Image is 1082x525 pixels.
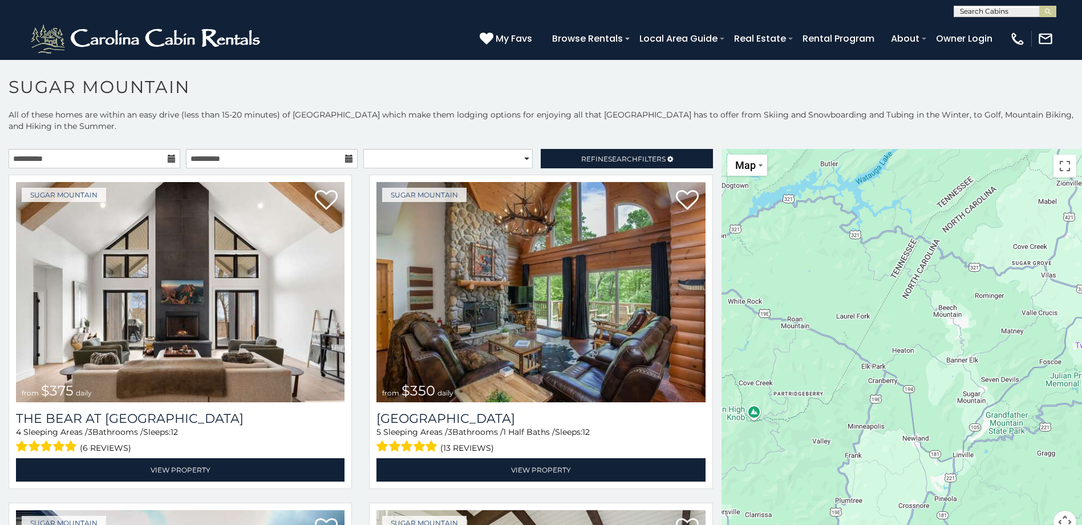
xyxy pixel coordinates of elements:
span: Map [735,159,756,171]
a: About [885,29,925,49]
a: View Property [16,458,345,482]
span: Refine Filters [581,155,666,163]
span: 3 [448,427,452,437]
span: Search [608,155,638,163]
span: (6 reviews) [80,441,131,455]
span: 5 [376,427,381,437]
a: The Bear At Sugar Mountain from $375 daily [16,182,345,402]
span: My Favs [496,31,532,46]
span: $350 [402,382,435,399]
a: Real Estate [728,29,792,49]
button: Change map style [727,155,767,176]
a: Local Area Guide [634,29,723,49]
a: Rental Program [797,29,880,49]
a: Sugar Mountain [382,188,467,202]
span: 4 [16,427,21,437]
h3: Grouse Moor Lodge [376,411,705,426]
a: RefineSearchFilters [541,149,712,168]
img: phone-regular-white.png [1010,31,1026,47]
a: Add to favorites [315,189,338,213]
img: White-1-2.png [29,22,265,56]
a: Sugar Mountain [22,188,106,202]
button: Toggle fullscreen view [1053,155,1076,177]
a: My Favs [480,31,535,46]
a: The Bear At [GEOGRAPHIC_DATA] [16,411,345,426]
span: daily [437,389,453,397]
span: from [382,389,399,397]
span: daily [76,389,92,397]
img: mail-regular-white.png [1038,31,1053,47]
a: Grouse Moor Lodge from $350 daily [376,182,705,402]
a: Browse Rentals [546,29,629,49]
a: View Property [376,458,705,482]
a: [GEOGRAPHIC_DATA] [376,411,705,426]
h3: The Bear At Sugar Mountain [16,411,345,426]
div: Sleeping Areas / Bathrooms / Sleeps: [376,426,705,455]
span: from [22,389,39,397]
span: 1 Half Baths / [503,427,555,437]
a: Owner Login [930,29,998,49]
span: 12 [582,427,590,437]
img: Grouse Moor Lodge [376,182,705,402]
span: 12 [171,427,178,437]
a: Add to favorites [676,189,699,213]
span: $375 [41,382,74,399]
span: (13 reviews) [440,441,494,455]
img: The Bear At Sugar Mountain [16,182,345,402]
span: 3 [88,427,92,437]
div: Sleeping Areas / Bathrooms / Sleeps: [16,426,345,455]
